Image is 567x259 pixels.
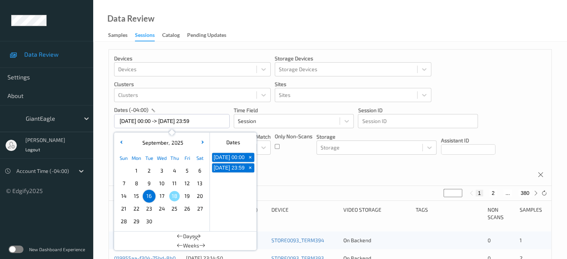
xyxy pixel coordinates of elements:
[343,237,410,244] div: On Backend
[130,202,143,215] div: Choose Monday September 22 of 2025
[476,190,483,196] button: 1
[157,203,167,214] span: 24
[181,215,193,228] div: Choose Friday October 03 of 2025
[131,216,142,227] span: 29
[169,203,180,214] span: 25
[117,177,130,190] div: Choose Sunday September 07 of 2025
[155,215,168,228] div: Choose Wednesday October 01 of 2025
[181,190,193,202] div: Choose Friday September 19 of 2025
[130,215,143,228] div: Choose Monday September 29 of 2025
[144,165,154,176] span: 2
[271,206,338,221] div: Device
[135,31,155,41] div: Sessions
[143,177,155,190] div: Choose Tuesday September 09 of 2025
[193,190,206,202] div: Choose Saturday September 20 of 2025
[181,177,193,190] div: Choose Friday September 12 of 2025
[143,164,155,177] div: Choose Tuesday September 02 of 2025
[157,165,167,176] span: 3
[182,191,192,201] span: 19
[168,152,181,164] div: Thu
[246,154,254,161] span: +
[131,178,142,189] span: 8
[271,237,324,243] a: STORE0093_TERM394
[144,203,154,214] span: 23
[117,202,130,215] div: Choose Sunday September 21 of 2025
[155,190,168,202] div: Choose Wednesday September 17 of 2025
[182,165,192,176] span: 5
[168,177,181,190] div: Choose Thursday September 11 of 2025
[416,206,482,221] div: Tags
[210,135,256,149] div: Dates
[519,206,546,221] div: Samples
[144,178,154,189] span: 9
[182,203,192,214] span: 26
[193,202,206,215] div: Choose Saturday September 27 of 2025
[131,191,142,201] span: 15
[162,31,180,41] div: Catalog
[246,163,254,172] button: +
[212,163,246,172] button: [DATE] 23:59
[168,202,181,215] div: Choose Thursday September 25 of 2025
[181,164,193,177] div: Choose Friday September 05 of 2025
[275,55,431,62] p: Storage Devices
[169,191,180,201] span: 18
[246,153,254,162] button: +
[131,203,142,214] span: 22
[155,202,168,215] div: Choose Wednesday September 24 of 2025
[183,242,199,249] span: Weeks
[275,80,431,88] p: Sites
[489,190,497,196] button: 2
[488,237,491,243] span: 0
[168,190,181,202] div: Choose Thursday September 18 of 2025
[141,139,183,146] div: ,
[519,190,532,196] button: 380
[169,178,180,189] span: 11
[143,152,155,164] div: Tue
[343,206,410,221] div: Video Storage
[130,164,143,177] div: Choose Monday September 01 of 2025
[193,177,206,190] div: Choose Saturday September 13 of 2025
[193,215,206,228] div: Choose Saturday October 04 of 2025
[114,55,271,62] p: Devices
[155,152,168,164] div: Wed
[182,178,192,189] span: 12
[119,191,129,201] span: 14
[441,137,495,144] p: Assistant ID
[119,178,129,189] span: 7
[195,165,205,176] span: 6
[519,237,522,243] span: 1
[193,164,206,177] div: Choose Saturday September 06 of 2025
[195,191,205,201] span: 20
[119,216,129,227] span: 28
[155,164,168,177] div: Choose Wednesday September 03 of 2025
[114,80,271,88] p: Clusters
[183,233,195,240] span: Days
[131,165,142,176] span: 1
[168,164,181,177] div: Choose Thursday September 04 of 2025
[488,206,514,221] div: Non Scans
[181,202,193,215] div: Choose Friday September 26 of 2025
[157,178,167,189] span: 10
[316,133,437,140] p: Storage
[107,15,154,22] div: Data Review
[193,152,206,164] div: Sat
[114,106,148,114] p: dates (-04:00)
[157,191,167,201] span: 17
[117,152,130,164] div: Sun
[162,30,187,41] a: Catalog
[170,139,183,146] span: 2025
[187,31,226,41] div: Pending Updates
[141,139,168,146] span: September
[108,30,135,41] a: Samples
[117,190,130,202] div: Choose Sunday September 14 of 2025
[130,177,143,190] div: Choose Monday September 08 of 2025
[275,133,312,140] p: Only Non-Scans
[143,202,155,215] div: Choose Tuesday September 23 of 2025
[144,216,154,227] span: 30
[181,152,193,164] div: Fri
[135,30,162,41] a: Sessions
[212,153,246,162] button: [DATE] 00:00
[169,165,180,176] span: 4
[130,152,143,164] div: Mon
[195,178,205,189] span: 13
